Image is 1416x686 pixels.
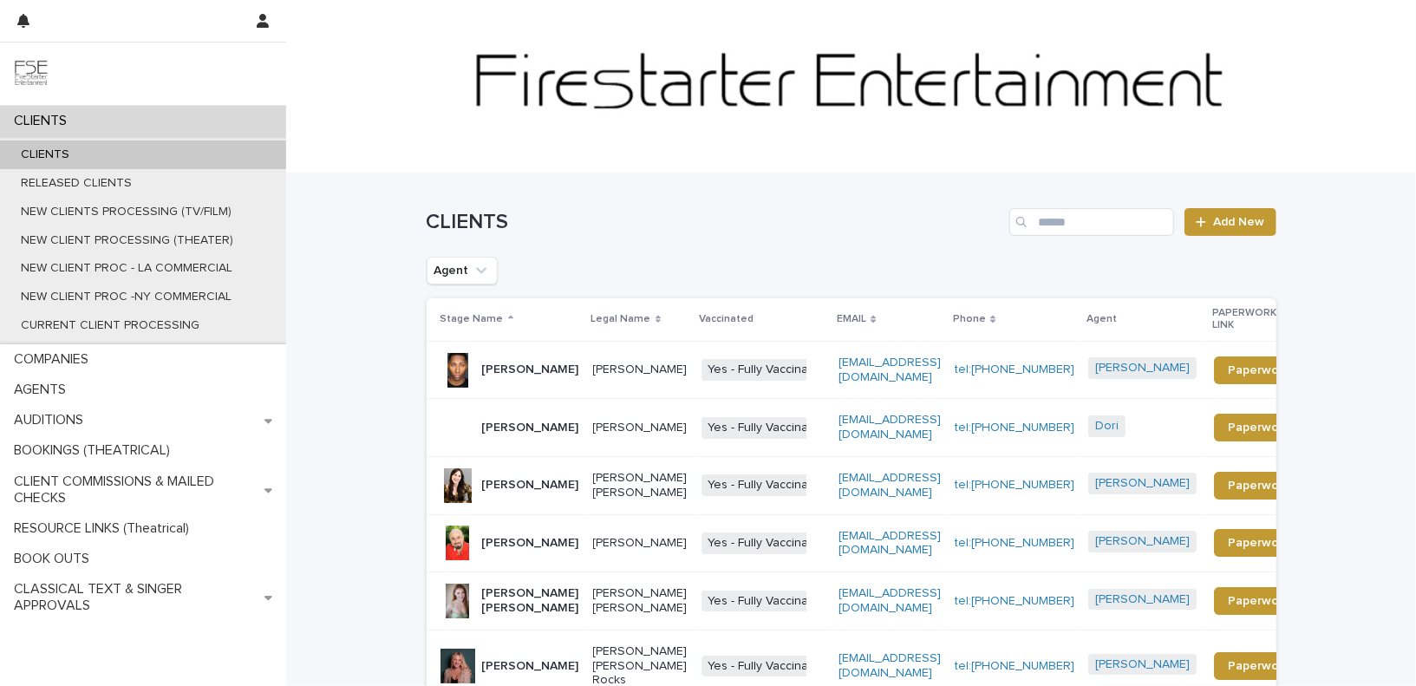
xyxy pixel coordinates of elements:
span: Yes - Fully Vaccinated [701,591,834,612]
tr: [PERSON_NAME][PERSON_NAME]Yes - Fully Vaccinated[EMAIL_ADDRESS][DOMAIN_NAME]tel:[PHONE_NUMBER]Dor... [427,399,1332,457]
tr: [PERSON_NAME][PERSON_NAME] [PERSON_NAME]Yes - Fully Vaccinated[EMAIL_ADDRESS][DOMAIN_NAME]tel:[PH... [427,456,1332,514]
a: Paperwork [1214,356,1303,384]
p: NEW CLIENTS PROCESSING (TV/FILM) [7,205,245,219]
a: Paperwork [1214,472,1303,500]
a: Add New [1184,208,1276,236]
a: [EMAIL_ADDRESS][DOMAIN_NAME] [839,587,941,614]
a: [PERSON_NAME] [1095,657,1190,672]
tr: [PERSON_NAME][PERSON_NAME]Yes - Fully Vaccinated[EMAIL_ADDRESS][DOMAIN_NAME]tel:[PHONE_NUMBER][PE... [427,341,1332,399]
a: [EMAIL_ADDRESS][DOMAIN_NAME] [839,652,941,679]
a: [EMAIL_ADDRESS][DOMAIN_NAME] [839,472,941,499]
p: [PERSON_NAME] [482,536,579,551]
p: PAPERWORK LINK [1212,304,1294,336]
p: Vaccinated [700,310,754,329]
a: Paperwork [1214,587,1303,615]
a: [PERSON_NAME] [1095,476,1190,491]
span: Add New [1214,216,1265,228]
span: Paperwork [1228,660,1289,672]
a: [PERSON_NAME] [1095,592,1190,607]
p: [PERSON_NAME] [PERSON_NAME] [593,471,688,500]
a: tel:[PHONE_NUMBER] [955,595,1074,607]
span: Paperwork [1228,421,1289,434]
p: [PERSON_NAME] [PERSON_NAME] [482,586,579,616]
a: Paperwork [1214,529,1303,557]
p: BOOK OUTS [7,551,103,567]
p: RESOURCE LINKS (Theatrical) [7,520,203,537]
a: Paperwork [1214,414,1303,441]
a: tel:[PHONE_NUMBER] [955,421,1074,434]
p: BOOKINGS (THEATRICAL) [7,442,184,459]
p: NEW CLIENT PROC -NY COMMERCIAL [7,290,245,304]
p: Stage Name [440,310,504,329]
span: Yes - Fully Vaccinated [701,474,834,496]
a: tel:[PHONE_NUMBER] [955,479,1074,491]
p: CURRENT CLIENT PROCESSING [7,318,213,333]
span: Yes - Fully Vaccinated [701,532,834,554]
button: Agent [427,257,498,284]
p: [PERSON_NAME] [593,363,688,377]
span: Yes - Fully Vaccinated [701,417,834,439]
a: [EMAIL_ADDRESS][DOMAIN_NAME] [839,414,941,441]
span: Paperwork [1228,595,1289,607]
p: [PERSON_NAME] [482,421,579,435]
a: [PERSON_NAME] [1095,534,1190,549]
p: AUDITIONS [7,412,97,428]
p: NEW CLIENT PROC - LA COMMERCIAL [7,261,246,276]
span: Paperwork [1228,537,1289,549]
tr: [PERSON_NAME][PERSON_NAME]Yes - Fully Vaccinated[EMAIL_ADDRESS][DOMAIN_NAME]tel:[PHONE_NUMBER][PE... [427,514,1332,572]
a: Dori [1095,419,1119,434]
p: [PERSON_NAME] [PERSON_NAME] [593,586,688,616]
p: Phone [953,310,986,329]
a: [PERSON_NAME] [1095,361,1190,376]
span: Paperwork [1228,364,1289,376]
p: EMAIL [837,310,866,329]
p: Legal Name [591,310,651,329]
p: [PERSON_NAME] [482,659,579,674]
a: tel:[PHONE_NUMBER] [955,660,1074,672]
p: CLIENTS [7,113,81,129]
span: Paperwork [1228,480,1289,492]
p: Agent [1086,310,1117,329]
p: NEW CLIENT PROCESSING (THEATER) [7,233,247,248]
p: [PERSON_NAME] [593,536,688,551]
p: [PERSON_NAME] [482,363,579,377]
input: Search [1009,208,1174,236]
p: [PERSON_NAME] [482,478,579,493]
a: Paperwork [1214,652,1303,680]
p: CLASSICAL TEXT & SINGER APPROVALS [7,581,264,614]
h1: CLIENTS [427,210,1003,235]
p: [PERSON_NAME] [593,421,688,435]
tr: [PERSON_NAME] [PERSON_NAME][PERSON_NAME] [PERSON_NAME]Yes - Fully Vaccinated[EMAIL_ADDRESS][DOMAI... [427,572,1332,630]
a: tel:[PHONE_NUMBER] [955,363,1074,376]
p: AGENTS [7,382,80,398]
p: CLIENT COMMISSIONS & MAILED CHECKS [7,474,264,506]
span: Yes - Fully Vaccinated [701,359,834,381]
a: [EMAIL_ADDRESS][DOMAIN_NAME] [839,530,941,557]
a: [EMAIL_ADDRESS][DOMAIN_NAME] [839,356,941,383]
p: COMPANIES [7,351,102,368]
a: tel:[PHONE_NUMBER] [955,537,1074,549]
img: 9JgRvJ3ETPGCJDhvPVA5 [14,56,49,91]
p: RELEASED CLIENTS [7,176,146,191]
p: CLIENTS [7,147,83,162]
span: Yes - Fully Vaccinated [701,656,834,677]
